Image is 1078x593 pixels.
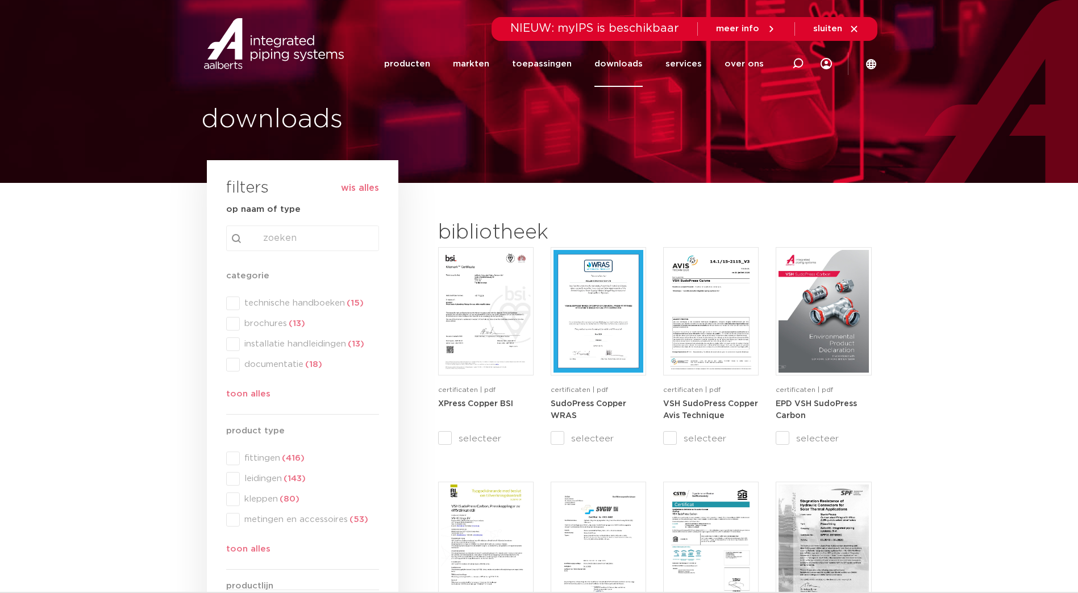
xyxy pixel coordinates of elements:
a: services [665,41,702,87]
a: meer info [716,24,776,34]
span: meer info [716,24,759,33]
span: certificaten | pdf [438,386,496,393]
label: selecteer [438,432,534,445]
a: downloads [594,41,643,87]
a: VSH SudoPress Copper Avis Technique [663,399,758,420]
span: sluiten [813,24,842,33]
label: selecteer [776,432,871,445]
img: VSH_SudoPress_Copper-Avis_Technique_14-1_15-2115-1-pdf.jpg [666,250,756,373]
label: selecteer [551,432,646,445]
a: SudoPress Copper WRAS [551,399,626,420]
a: XPress Copper BSI [438,399,513,408]
h1: downloads [201,102,534,138]
nav: Menu [384,41,764,87]
img: SudoPress_Copper_WRAS-1-pdf.jpg [553,250,643,373]
img: XPress_Koper_BSI-pdf.jpg [441,250,531,373]
a: producten [384,41,430,87]
span: certificaten | pdf [551,386,608,393]
span: NIEUW: myIPS is beschikbaar [510,23,679,34]
span: certificaten | pdf [663,386,721,393]
a: sluiten [813,24,859,34]
a: toepassingen [512,41,572,87]
a: markten [453,41,489,87]
label: selecteer [663,432,759,445]
strong: op naam of type [226,205,301,214]
span: certificaten | pdf [776,386,833,393]
h2: bibliotheek [438,219,640,247]
a: over ons [725,41,764,87]
a: EPD VSH SudoPress Carbon [776,399,857,420]
img: EPD-VSH-SudoPress-Carbon-1-pdf.jpg [779,250,868,373]
h3: filters [226,175,269,202]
